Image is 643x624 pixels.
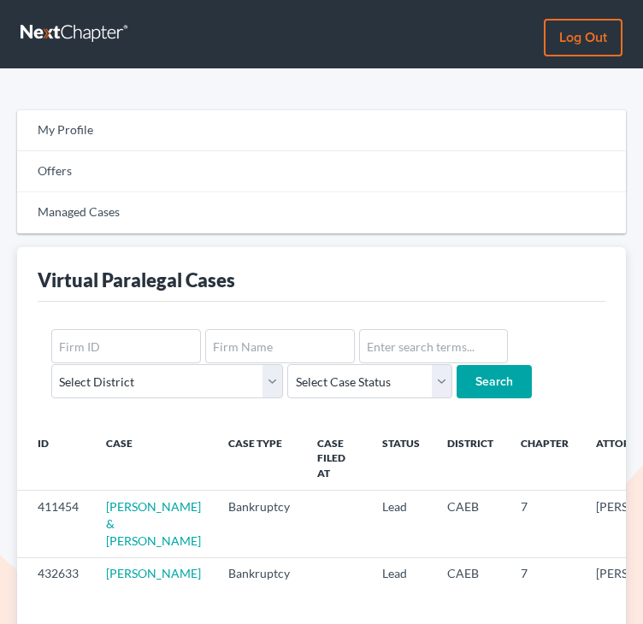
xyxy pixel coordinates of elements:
div: Virtual Paralegal Cases [38,268,235,292]
td: 7 [507,557,582,624]
a: Managed Cases [17,192,626,233]
input: Search [457,365,532,399]
td: CAEB [434,491,507,557]
th: Case [92,427,215,491]
th: ID [17,427,92,491]
td: Bankruptcy [215,557,304,624]
th: Case Filed At [304,427,369,491]
td: Lead [369,557,434,624]
td: Bankruptcy [215,491,304,557]
input: Firm ID [51,329,201,363]
a: Log out [544,19,622,56]
td: 432633 [17,557,92,624]
a: Offers [17,151,626,192]
input: Enter search terms... [359,329,509,363]
td: 411454 [17,491,92,557]
td: 7 [507,491,582,557]
td: Lead [369,491,434,557]
td: CAEB [434,557,507,624]
a: [PERSON_NAME] [106,566,201,580]
th: District [434,427,507,491]
a: My Profile [17,110,626,151]
th: Case Type [215,427,304,491]
th: Chapter [507,427,582,491]
a: [PERSON_NAME] & [PERSON_NAME] [106,499,201,548]
input: Firm Name [205,329,355,363]
th: Status [369,427,434,491]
